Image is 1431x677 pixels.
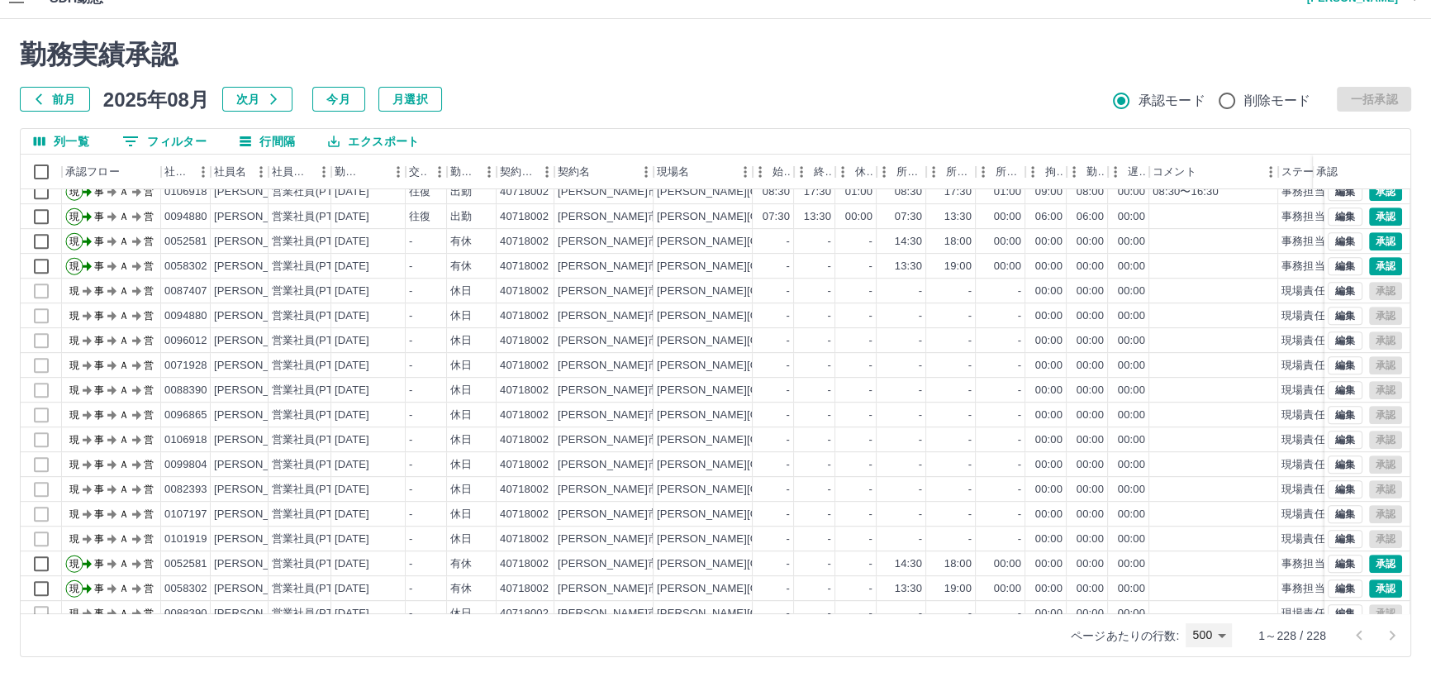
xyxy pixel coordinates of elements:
[828,383,831,398] div: -
[558,184,658,200] div: [PERSON_NAME]市
[895,234,922,250] div: 14:30
[1118,333,1145,349] div: 00:00
[1328,381,1362,399] button: 編集
[1077,184,1104,200] div: 08:00
[94,335,104,346] text: 事
[315,129,432,154] button: エクスポート
[1077,383,1104,398] div: 00:00
[558,209,658,225] div: [PERSON_NAME]市
[409,184,430,200] div: 往復
[214,284,304,299] div: [PERSON_NAME]
[828,358,831,374] div: -
[919,284,922,299] div: -
[976,155,1025,189] div: 所定休憩
[164,284,207,299] div: 0087407
[119,211,129,222] text: Ａ
[946,155,972,189] div: 所定終業
[409,383,412,398] div: -
[657,259,1064,274] div: [PERSON_NAME][GEOGRAPHIC_DATA][PERSON_NAME][GEOGRAPHIC_DATA]
[1035,308,1063,324] div: 00:00
[1328,579,1362,598] button: 編集
[1328,356,1362,374] button: 編集
[335,308,369,324] div: [DATE]
[164,408,207,423] div: 0096865
[1328,232,1362,250] button: 編集
[1077,333,1104,349] div: 00:00
[1118,234,1145,250] div: 00:00
[1328,604,1362,622] button: 編集
[144,384,154,396] text: 営
[657,184,1064,200] div: [PERSON_NAME][GEOGRAPHIC_DATA][PERSON_NAME][GEOGRAPHIC_DATA]
[869,333,872,349] div: -
[1328,530,1362,548] button: 編集
[1018,308,1021,324] div: -
[944,184,972,200] div: 17:30
[94,236,104,247] text: 事
[164,358,207,374] div: 0071928
[119,310,129,322] text: Ａ
[119,384,129,396] text: Ａ
[1018,358,1021,374] div: -
[845,209,872,225] div: 00:00
[1128,155,1146,189] div: 遅刻等
[828,259,831,274] div: -
[869,358,872,374] div: -
[994,209,1021,225] div: 00:00
[1328,406,1362,424] button: 編集
[94,211,104,222] text: 事
[1281,358,1368,374] div: 現場責任者承認待
[1281,383,1368,398] div: 現場責任者承認待
[94,260,104,272] text: 事
[450,308,472,324] div: 休日
[753,155,794,189] div: 始業
[804,184,831,200] div: 17:30
[335,358,369,374] div: [DATE]
[144,236,154,247] text: 営
[386,160,411,184] button: メニュー
[634,160,658,184] button: メニュー
[968,383,972,398] div: -
[164,259,207,274] div: 0058302
[657,155,689,189] div: 現場名
[1077,234,1104,250] div: 00:00
[763,184,790,200] div: 08:30
[214,184,304,200] div: [PERSON_NAME]
[500,234,549,250] div: 40718002
[1118,358,1145,374] div: 00:00
[835,155,877,189] div: 休憩
[558,358,658,374] div: [PERSON_NAME]市
[21,129,102,154] button: 列選択
[1077,284,1104,299] div: 00:00
[968,284,972,299] div: -
[500,184,549,200] div: 40718002
[1281,284,1368,299] div: 現場責任者承認待
[20,39,1411,70] h2: 勤務実績承認
[214,333,304,349] div: [PERSON_NAME]
[944,259,972,274] div: 19:00
[1369,183,1402,201] button: 承認
[409,284,412,299] div: -
[1281,259,1368,274] div: 事務担当者承認待
[94,186,104,198] text: 事
[214,209,304,225] div: [PERSON_NAME]
[272,184,359,200] div: 営業社員(PT契約)
[814,155,832,189] div: 終業
[1035,234,1063,250] div: 00:00
[869,259,872,274] div: -
[119,236,129,247] text: Ａ
[409,308,412,324] div: -
[164,234,207,250] div: 0052581
[119,186,129,198] text: Ａ
[657,383,1064,398] div: [PERSON_NAME][GEOGRAPHIC_DATA][PERSON_NAME][GEOGRAPHIC_DATA]
[787,284,790,299] div: -
[1328,505,1362,523] button: 編集
[144,310,154,322] text: 営
[214,358,304,374] div: [PERSON_NAME]
[144,360,154,371] text: 営
[919,308,922,324] div: -
[1328,431,1362,449] button: 編集
[968,333,972,349] div: -
[994,234,1021,250] div: 00:00
[335,333,369,349] div: [DATE]
[1328,331,1362,350] button: 編集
